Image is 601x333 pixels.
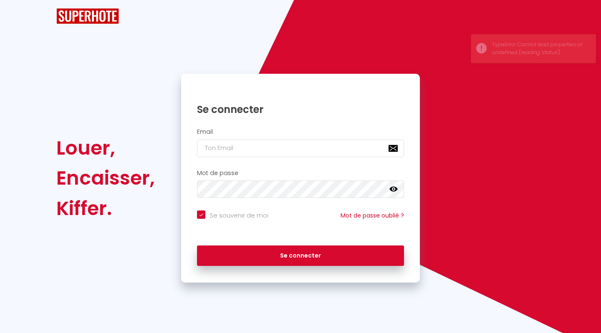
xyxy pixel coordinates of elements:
[197,140,404,157] input: Ton Email
[56,193,155,223] div: Kiffer.
[341,211,404,220] a: Mot de passe oublié ?
[197,170,404,177] h2: Mot de passe
[197,128,404,135] h2: Email
[56,8,119,24] img: SuperHote logo
[56,163,155,193] div: Encaisser,
[492,41,587,57] div: TypeError: Cannot read properties of undefined (reading 'status')
[7,3,32,28] button: Ouvrir le widget de chat LiveChat
[197,245,404,266] button: Se connecter
[56,133,155,163] div: Louer,
[197,103,404,116] h1: Se connecter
